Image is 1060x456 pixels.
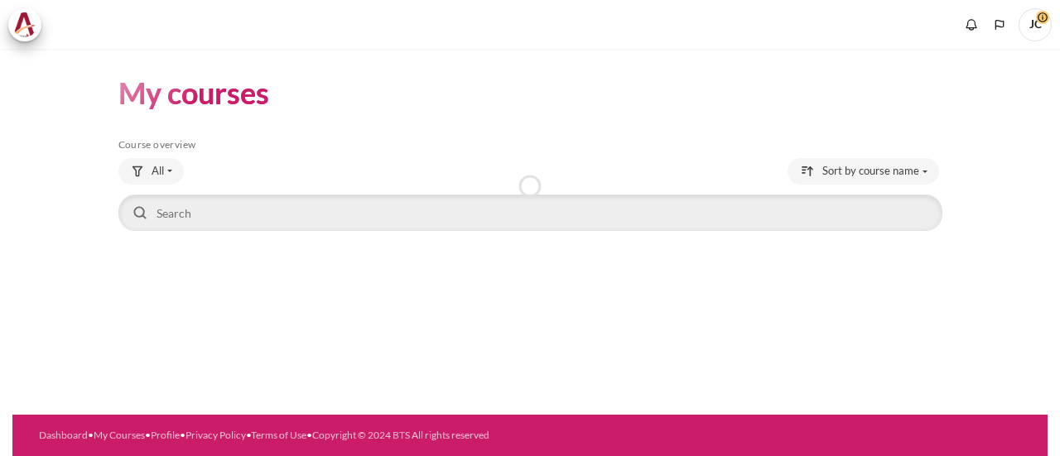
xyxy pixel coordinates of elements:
[118,138,942,151] h5: Course overview
[152,163,164,180] span: All
[13,12,36,37] img: Architeck
[1019,8,1052,41] span: JC
[118,74,269,113] h1: My courses
[12,49,1048,259] section: Content
[39,429,88,441] a: Dashboard
[312,429,489,441] a: Copyright © 2024 BTS All rights reserved
[151,429,180,441] a: Profile
[118,194,942,231] input: Search
[94,429,145,441] a: My Courses
[118,158,184,185] button: Grouping drop-down menu
[987,12,1012,37] button: Languages
[39,428,579,443] div: • • • • •
[251,429,306,441] a: Terms of Use
[118,158,942,234] div: Course overview controls
[822,163,919,180] span: Sort by course name
[185,429,246,441] a: Privacy Policy
[1019,8,1052,41] a: User menu
[788,158,939,185] button: Sorting drop-down menu
[8,8,50,41] a: Architeck Architeck
[959,12,984,37] div: Show notification window with no new notifications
